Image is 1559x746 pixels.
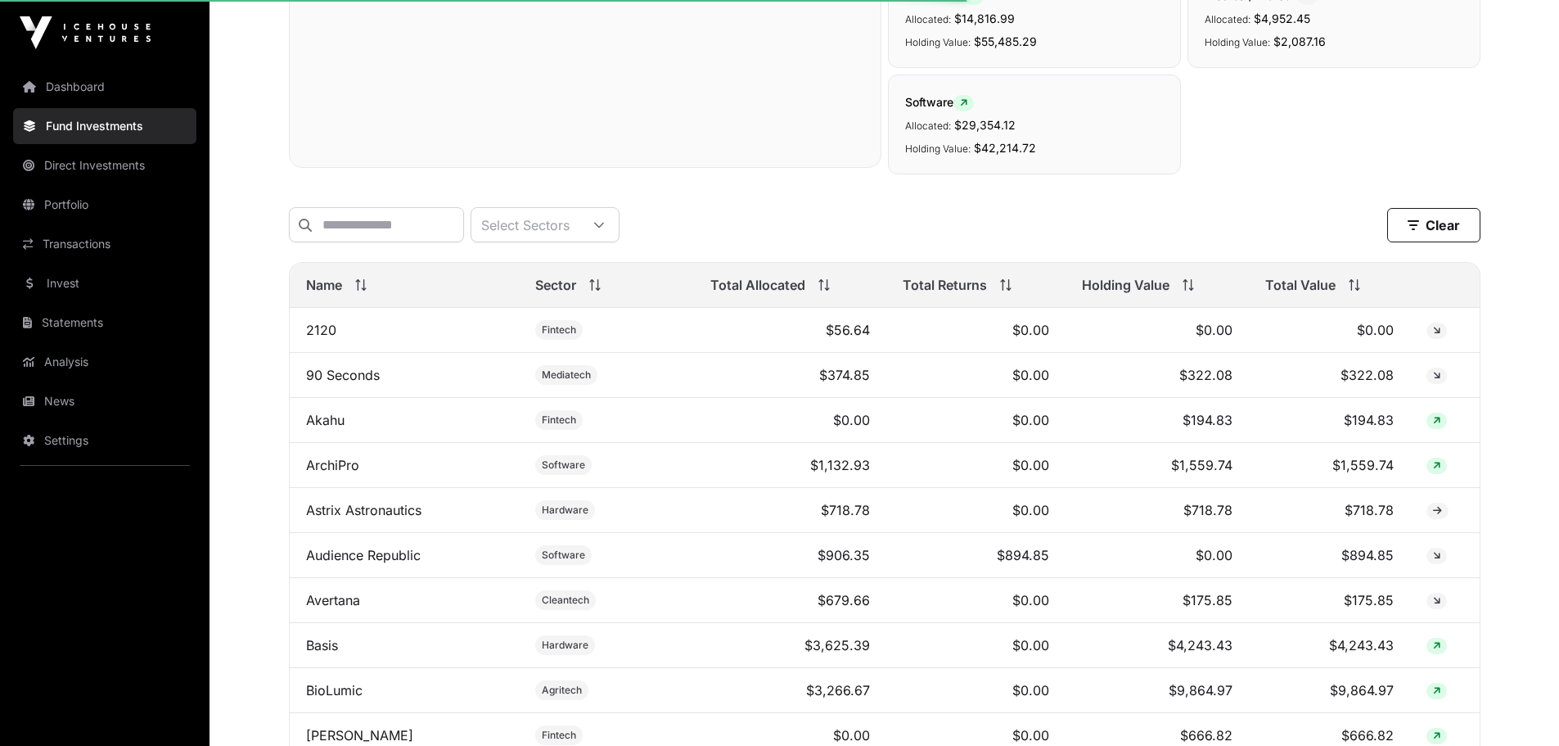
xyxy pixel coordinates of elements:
[13,108,196,144] a: Fund Investments
[306,322,336,338] a: 2120
[1205,13,1250,25] span: Allocated:
[886,668,1066,713] td: $0.00
[542,323,576,337] span: Fintech
[13,187,196,223] a: Portfolio
[20,16,151,49] img: Icehouse Ventures Logo
[954,11,1015,25] span: $14,816.99
[1066,398,1249,443] td: $194.83
[1249,398,1410,443] td: $194.83
[13,226,196,262] a: Transactions
[974,34,1037,48] span: $55,485.29
[306,502,421,518] a: Astrix Astronautics
[13,423,196,459] a: Settings
[306,412,345,428] a: Akahu
[694,623,886,668] td: $3,625.39
[542,368,591,382] span: Mediatech
[1254,11,1310,25] span: $4,952.45
[542,684,582,697] span: Agritech
[1066,308,1249,353] td: $0.00
[1066,353,1249,398] td: $322.08
[694,533,886,578] td: $906.35
[1066,578,1249,623] td: $175.85
[1082,275,1169,295] span: Holding Value
[886,443,1066,488] td: $0.00
[542,639,588,652] span: Hardware
[1265,275,1336,295] span: Total Value
[1249,443,1410,488] td: $1,559.74
[1066,533,1249,578] td: $0.00
[903,275,987,295] span: Total Returns
[306,592,360,608] a: Avertana
[694,308,886,353] td: $56.64
[1066,443,1249,488] td: $1,559.74
[306,637,338,653] a: Basis
[306,682,363,699] a: BioLumic
[694,488,886,533] td: $718.78
[886,308,1066,353] td: $0.00
[1066,668,1249,713] td: $9,864.97
[471,208,579,242] div: Select Sectors
[13,147,196,183] a: Direct Investments
[1066,488,1249,533] td: $718.78
[306,727,413,744] a: [PERSON_NAME]
[542,414,576,427] span: Fintech
[905,95,974,109] span: Software
[542,549,585,562] span: Software
[1273,34,1326,48] span: $2,087.16
[886,578,1066,623] td: $0.00
[1249,533,1410,578] td: $894.85
[1249,308,1410,353] td: $0.00
[886,533,1066,578] td: $894.85
[306,367,380,383] a: 90 Seconds
[542,729,576,742] span: Fintech
[905,142,971,155] span: Holding Value:
[13,69,196,105] a: Dashboard
[13,265,196,301] a: Invest
[694,353,886,398] td: $374.85
[1387,208,1480,242] button: Clear
[1205,36,1270,48] span: Holding Value:
[542,594,589,607] span: Cleantech
[886,623,1066,668] td: $0.00
[535,275,576,295] span: Sector
[542,459,585,472] span: Software
[905,120,951,132] span: Allocated:
[13,344,196,380] a: Analysis
[13,305,196,341] a: Statements
[886,488,1066,533] td: $0.00
[694,668,886,713] td: $3,266.67
[306,275,342,295] span: Name
[306,457,359,473] a: ArchiPro
[905,36,971,48] span: Holding Value:
[542,504,588,517] span: Hardware
[694,578,886,623] td: $679.66
[1249,578,1410,623] td: $175.85
[886,398,1066,443] td: $0.00
[710,275,805,295] span: Total Allocated
[13,383,196,419] a: News
[1249,488,1410,533] td: $718.78
[905,13,951,25] span: Allocated:
[694,398,886,443] td: $0.00
[1477,667,1559,746] iframe: Chat Widget
[1249,668,1410,713] td: $9,864.97
[1249,353,1410,398] td: $322.08
[974,141,1036,155] span: $42,214.72
[694,443,886,488] td: $1,132.93
[954,118,1016,132] span: $29,354.12
[1249,623,1410,668] td: $4,243.43
[886,353,1066,398] td: $0.00
[306,547,421,563] a: Audience Republic
[1066,623,1249,668] td: $4,243.43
